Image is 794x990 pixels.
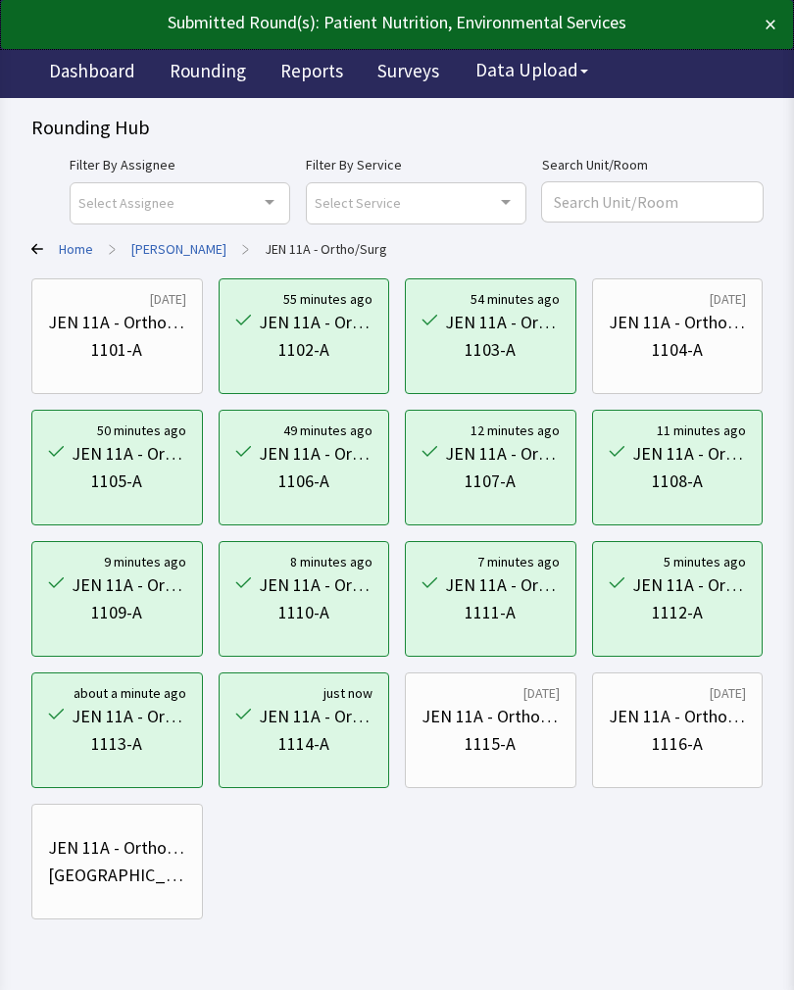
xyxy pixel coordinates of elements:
[72,703,186,730] div: JEN 11A - Ortho/Surg
[155,49,261,98] a: Rounding
[465,599,516,626] div: 1111-A
[91,599,142,626] div: 1109-A
[710,289,746,309] div: [DATE]
[70,153,290,176] label: Filter By Assignee
[34,49,150,98] a: Dashboard
[465,730,516,758] div: 1115-A
[523,683,560,703] div: [DATE]
[477,552,560,571] div: 7 minutes ago
[315,191,401,214] span: Select Service
[306,153,526,176] label: Filter By Service
[542,182,763,222] input: Search Unit/Room
[652,468,703,495] div: 1108-A
[31,114,763,141] div: Rounding Hub
[48,309,186,336] div: JEN 11A - Ortho/Surg
[91,336,142,364] div: 1101-A
[265,239,387,259] a: JEN 11A - Ortho/Surg
[632,440,747,468] div: JEN 11A - Ortho/Surg
[290,552,372,571] div: 8 minutes ago
[278,599,329,626] div: 1110-A
[710,683,746,703] div: [DATE]
[471,289,560,309] div: 54 minutes ago
[632,571,747,599] div: JEN 11A - Ortho/Surg
[78,191,174,214] span: Select Assignee
[283,421,372,440] div: 49 minutes ago
[91,730,142,758] div: 1113-A
[664,552,746,571] div: 5 minutes ago
[150,289,186,309] div: [DATE]
[652,730,703,758] div: 1116-A
[278,468,329,495] div: 1106-A
[259,309,373,336] div: JEN 11A - Ortho/Surg
[72,571,186,599] div: JEN 11A - Ortho/Surg
[72,440,186,468] div: JEN 11A - Ortho/Surg
[266,49,358,98] a: Reports
[652,599,703,626] div: 1112-A
[18,9,701,36] div: Submitted Round(s): Patient Nutrition, Environmental Services
[323,683,372,703] div: just now
[609,309,747,336] div: JEN 11A - Ortho/Surg
[74,683,186,703] div: about a minute ago
[242,229,249,269] span: >
[471,421,560,440] div: 12 minutes ago
[652,336,703,364] div: 1104-A
[59,239,93,259] a: Home
[278,730,329,758] div: 1114-A
[445,571,560,599] div: JEN 11A - Ortho/Surg
[657,421,746,440] div: 11 minutes ago
[445,309,560,336] div: JEN 11A - Ortho/Surg
[131,239,226,259] a: Jennie Sealy
[91,468,142,495] div: 1105-A
[48,834,186,862] div: JEN 11A - Ortho/Surg
[109,229,116,269] span: >
[278,336,329,364] div: 1102-A
[259,571,373,599] div: JEN 11A - Ortho/Surg
[104,552,186,571] div: 9 minutes ago
[542,153,763,176] label: Search Unit/Room
[259,703,373,730] div: JEN 11A - Ortho/Surg
[283,289,372,309] div: 55 minutes ago
[259,440,373,468] div: JEN 11A - Ortho/Surg
[464,52,600,88] button: Data Upload
[465,468,516,495] div: 1107-A
[765,9,776,40] button: ×
[609,703,747,730] div: JEN 11A - Ortho/Surg
[363,49,454,98] a: Surveys
[445,440,560,468] div: JEN 11A - Ortho/Surg
[97,421,186,440] div: 50 minutes ago
[465,336,516,364] div: 1103-A
[422,703,560,730] div: JEN 11A - Ortho/Surg
[48,862,186,889] div: [GEOGRAPHIC_DATA]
